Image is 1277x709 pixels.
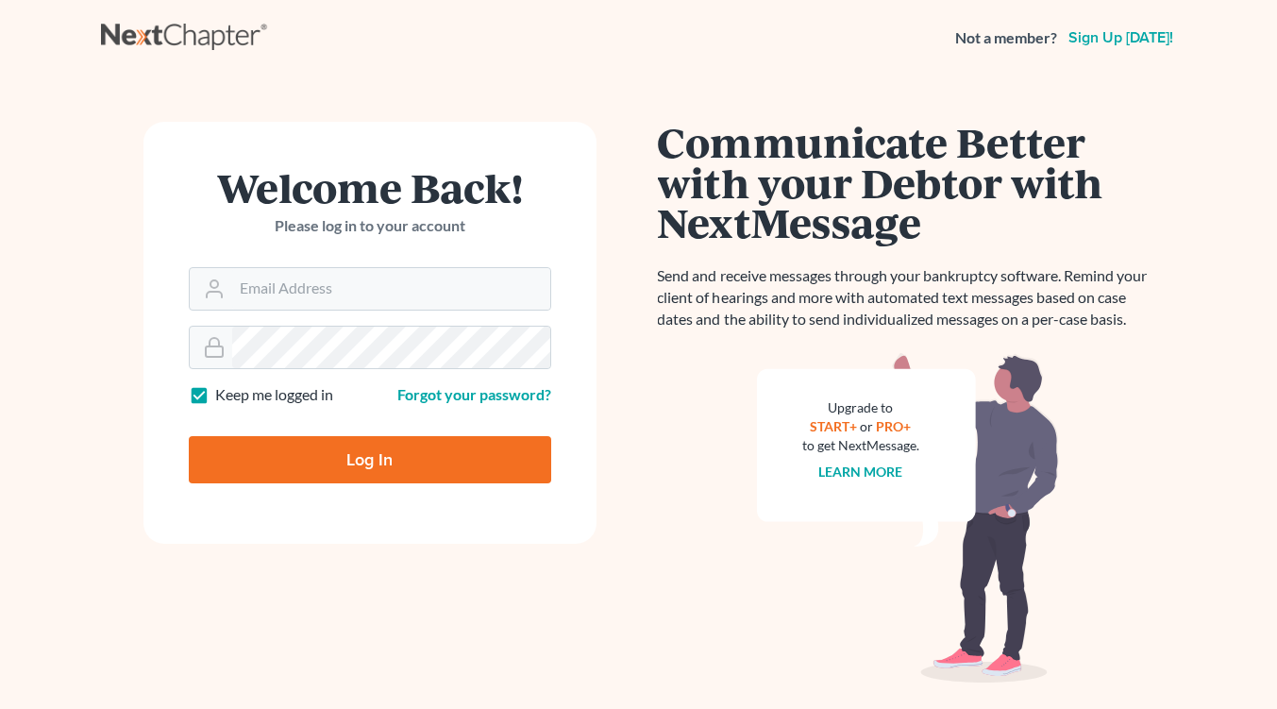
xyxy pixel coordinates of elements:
[232,268,550,310] input: Email Address
[802,436,919,455] div: to get NextMessage.
[189,167,551,208] h1: Welcome Back!
[397,385,551,403] a: Forgot your password?
[757,353,1059,684] img: nextmessage_bg-59042aed3d76b12b5cd301f8e5b87938c9018125f34e5fa2b7a6b67550977c72.svg
[860,418,873,434] span: or
[1065,30,1177,45] a: Sign up [DATE]!
[215,384,333,406] label: Keep me logged in
[658,122,1158,243] h1: Communicate Better with your Debtor with NextMessage
[810,418,857,434] a: START+
[955,27,1057,49] strong: Not a member?
[802,398,919,417] div: Upgrade to
[818,464,902,480] a: Learn more
[189,215,551,237] p: Please log in to your account
[876,418,911,434] a: PRO+
[658,265,1158,330] p: Send and receive messages through your bankruptcy software. Remind your client of hearings and mo...
[189,436,551,483] input: Log In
